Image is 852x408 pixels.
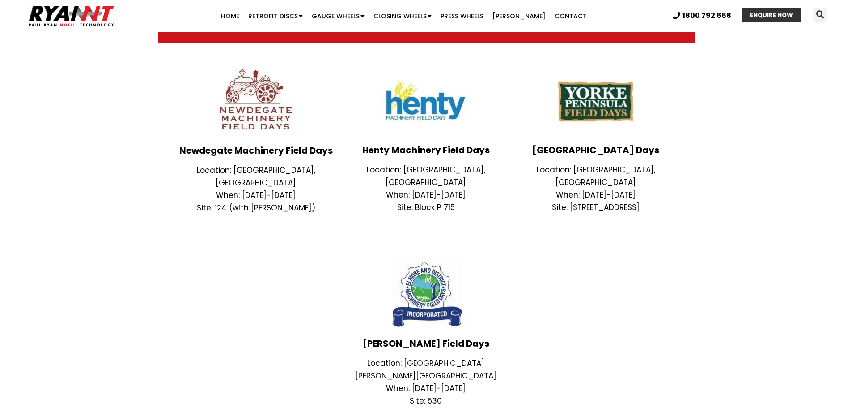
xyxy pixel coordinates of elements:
a: Closing Wheels [369,7,436,25]
a: Contact [550,7,591,25]
span: 1800 792 668 [682,12,731,19]
h3: Newdegate Machinery Field Days [176,146,337,155]
p: Site: Block P 715 [345,201,506,214]
a: Retrofit Discs [244,7,307,25]
img: Henty Field Days Logo [381,65,471,137]
p: Location: [GEOGRAPHIC_DATA], [GEOGRAPHIC_DATA] [176,164,337,189]
p: When: [DATE]-[DATE] [515,189,676,201]
span: ENQUIRE NOW [750,12,793,18]
p: Location: [GEOGRAPHIC_DATA][PERSON_NAME][GEOGRAPHIC_DATA] [345,357,506,382]
nav: Menu [165,7,642,25]
a: Press Wheels [436,7,488,25]
p: Location: [GEOGRAPHIC_DATA], [GEOGRAPHIC_DATA] [345,163,506,189]
a: [PERSON_NAME] [488,7,550,25]
div: Search [813,8,827,22]
p: When: [DATE]-[DATE] [345,382,506,395]
p: Site: 530 [345,395,506,407]
p: When: [DATE]-[DATE] [176,189,337,202]
h3: [GEOGRAPHIC_DATA] Days [515,146,676,155]
img: Ryan NT logo [27,2,116,30]
a: Gauge Wheels [307,7,369,25]
p: Site: 124 (with [PERSON_NAME]) [176,202,337,214]
a: ENQUIRE NOW [742,8,801,22]
a: 1800 792 668 [673,12,731,19]
p: Location: [GEOGRAPHIC_DATA], [GEOGRAPHIC_DATA] [515,163,676,189]
a: Home [216,7,244,25]
img: Elmore Field Days Logo [381,259,471,330]
h3: Henty Machinery Field Days [345,146,506,155]
img: YorkePeninsula-FieldDays [551,65,640,137]
p: When: [DATE]-[DATE] [345,189,506,201]
h3: [PERSON_NAME] Field Days [345,339,506,348]
img: Newdegate Field Days Logo [211,65,301,137]
p: Site: [STREET_ADDRESS] [515,201,676,214]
